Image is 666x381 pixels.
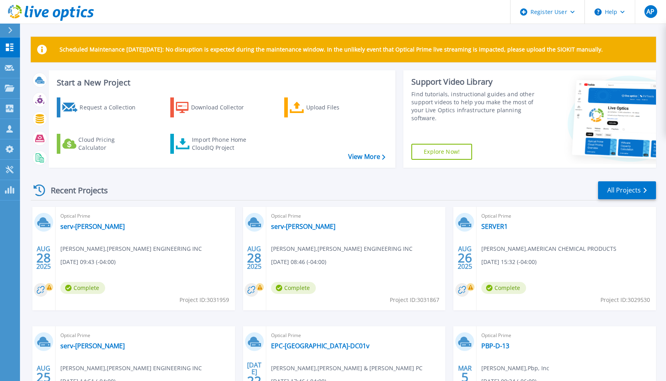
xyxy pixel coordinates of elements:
[60,46,603,53] p: Scheduled Maintenance [DATE][DATE]: No disruption is expected during the maintenance window. In t...
[36,254,51,261] span: 28
[60,331,230,340] span: Optical Prime
[481,282,526,294] span: Complete
[600,296,650,304] span: Project ID: 3029530
[57,134,146,154] a: Cloud Pricing Calculator
[411,144,472,160] a: Explore Now!
[80,99,144,115] div: Request a Collection
[271,331,441,340] span: Optical Prime
[60,222,125,230] a: serv-[PERSON_NAME]
[481,222,508,230] a: SERVER1
[247,243,262,272] div: AUG 2025
[60,258,116,266] span: [DATE] 09:43 (-04:00)
[481,364,549,373] span: [PERSON_NAME] , Pbp, Inc
[284,97,373,117] a: Upload Files
[411,90,539,122] div: Find tutorials, instructional guides and other support videos to help you make the most of your L...
[481,258,536,266] span: [DATE] 15:32 (-04:00)
[247,254,261,261] span: 28
[306,99,370,115] div: Upload Files
[191,99,255,115] div: Download Collector
[481,331,651,340] span: Optical Prime
[60,364,202,373] span: [PERSON_NAME] , [PERSON_NAME] ENGINEERING INC
[57,78,385,87] h3: Start a New Project
[271,244,413,253] span: [PERSON_NAME] , [PERSON_NAME] ENGINEERING INC
[411,77,539,87] div: Support Video Library
[598,181,656,199] a: All Projects
[271,282,316,294] span: Complete
[60,212,230,220] span: Optical Prime
[457,243,473,272] div: AUG 2025
[60,244,202,253] span: [PERSON_NAME] , [PERSON_NAME] ENGINEERING INC
[271,212,441,220] span: Optical Prime
[192,136,254,152] div: Import Phone Home CloudIQ Project
[348,153,385,161] a: View More
[481,212,651,220] span: Optical Prime
[481,342,509,350] a: PBP-D-13
[390,296,439,304] span: Project ID: 3031867
[461,374,469,381] span: 5
[646,8,654,15] span: AP
[271,342,369,350] a: EPC-[GEOGRAPHIC_DATA]-DC01v
[60,282,105,294] span: Complete
[60,342,125,350] a: serv-[PERSON_NAME]
[36,243,51,272] div: AUG 2025
[458,254,472,261] span: 26
[271,222,335,230] a: serv-[PERSON_NAME]
[271,364,423,373] span: [PERSON_NAME] , [PERSON_NAME] & [PERSON_NAME] PC
[57,97,146,117] a: Request a Collection
[481,244,616,253] span: [PERSON_NAME] , AMERICAN CHEMICAL PRODUCTS
[36,374,51,381] span: 25
[170,97,259,117] a: Download Collector
[31,181,119,200] div: Recent Projects
[78,136,142,152] div: Cloud Pricing Calculator
[179,296,229,304] span: Project ID: 3031959
[271,258,326,266] span: [DATE] 08:46 (-04:00)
